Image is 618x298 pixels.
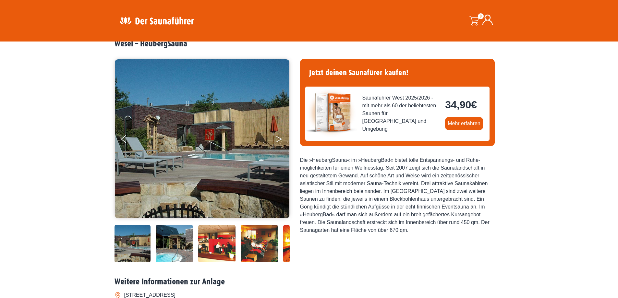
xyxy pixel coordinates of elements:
[300,156,495,234] div: Die »HeubergSauna« im »HeubergBad« bietet tolle Entspannungs- und Ruhe- möglichkeiten für einen W...
[471,99,477,111] span: €
[305,64,490,81] h4: Jetzt deinen Saunafürer kaufen!
[445,117,483,130] a: Mehr erfahren
[362,94,440,133] span: Saunaführer West 2025/2026 - mit mehr als 60 der beliebtesten Saunen für [GEOGRAPHIC_DATA] und Um...
[478,13,484,19] span: 0
[115,277,504,287] h2: Weitere Informationen zur Anlage
[121,132,137,149] button: Previous
[445,99,477,111] bdi: 34,90
[115,39,504,49] h2: Wesel – HeubergSauna
[305,87,357,138] img: der-saunafuehrer-2025-west.jpg
[275,132,292,149] button: Next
